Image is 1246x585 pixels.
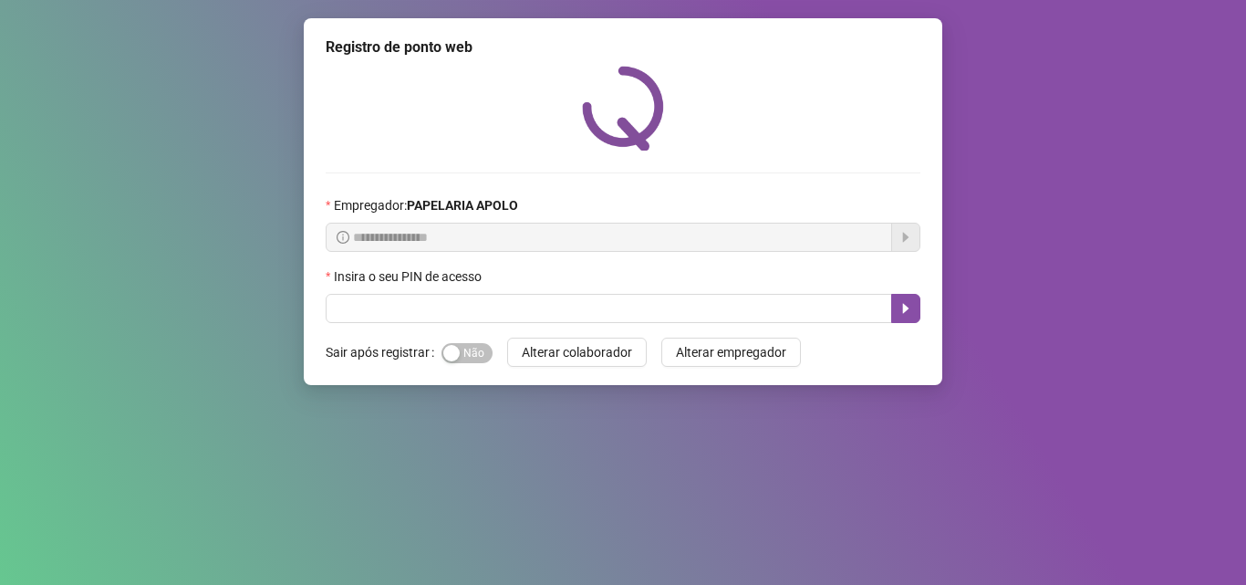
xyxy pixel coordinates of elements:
span: Alterar empregador [676,342,786,362]
span: Empregador : [334,195,518,215]
strong: PAPELARIA APOLO [407,198,518,213]
button: Alterar colaborador [507,338,647,367]
div: Registro de ponto web [326,37,920,58]
span: info-circle [337,231,349,244]
button: Alterar empregador [661,338,801,367]
label: Insira o seu PIN de acesso [326,266,493,287]
span: caret-right [898,301,913,316]
span: Alterar colaborador [522,342,632,362]
label: Sair após registrar [326,338,441,367]
img: QRPoint [582,66,664,151]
